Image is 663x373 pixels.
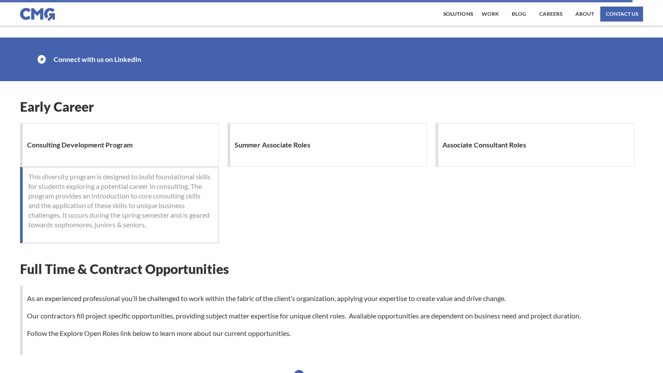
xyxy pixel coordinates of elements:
div: Solutions [443,11,473,17]
h1: Associate Consultant Roles [442,136,530,154]
div: contact us [605,11,638,17]
a: Blog [509,7,528,21]
p: As an experienced professional you’ll be challenged to work within the fabric of the client’s org... [23,294,643,338]
a: icon with arrow pointing up and to the right.Connect with us on LinkedIn [20,38,432,81]
a: work [479,7,500,21]
img: icon with arrow pointing up and to the right. [37,55,46,64]
p: This diversity program is designed to build foundational skills for students exploring a potentia... [28,172,212,229]
img: CMG logo in blue. [20,8,55,21]
h1: Full Time & Contract Opportunities [20,261,643,277]
a: Careers [537,7,564,21]
h1: Consulting Development Program [27,136,137,154]
h1: Connect with us on LinkedIn [54,51,146,68]
h1: Summer Associate Roles [235,136,315,154]
h1: Early Career [20,99,643,114]
a: About [573,7,596,21]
